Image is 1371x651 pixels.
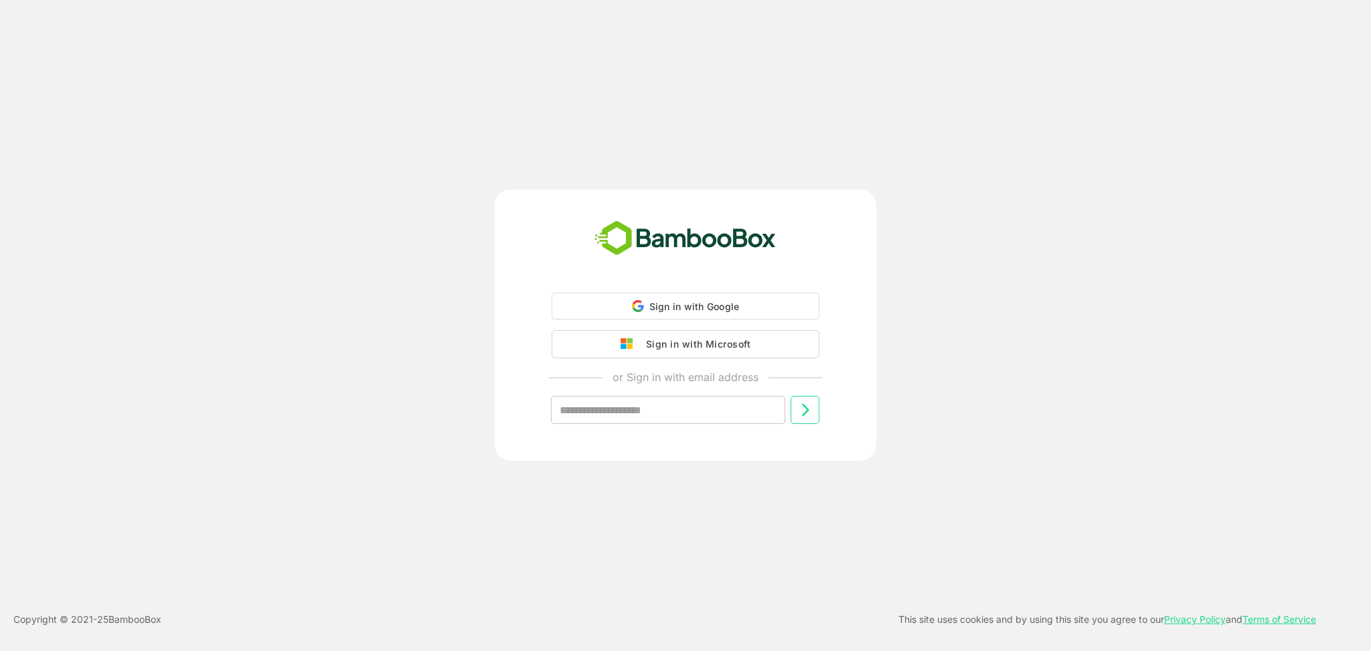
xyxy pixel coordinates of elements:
[552,293,819,319] div: Sign in with Google
[1164,613,1226,625] a: Privacy Policy
[613,369,758,385] p: or Sign in with email address
[1242,613,1316,625] a: Terms of Service
[587,216,783,261] img: bamboobox
[639,336,750,353] div: Sign in with Microsoft
[13,611,161,628] p: Copyright © 2021- 25 BambooBox
[552,330,819,358] button: Sign in with Microsoft
[621,338,639,350] img: google
[649,301,740,312] span: Sign in with Google
[898,611,1316,628] p: This site uses cookies and by using this site you agree to our and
